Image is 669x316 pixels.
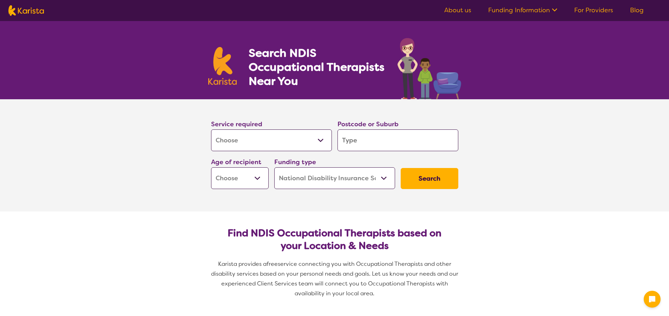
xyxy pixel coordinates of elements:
a: Blog [630,6,644,14]
label: Age of recipient [211,158,261,166]
img: Karista logo [208,47,237,85]
a: Funding Information [488,6,557,14]
button: Search [401,168,458,189]
label: Service required [211,120,262,128]
a: About us [444,6,471,14]
label: Funding type [274,158,316,166]
span: Karista provides a [218,260,267,268]
a: For Providers [574,6,613,14]
img: Karista logo [8,5,44,16]
span: free [267,260,278,268]
span: service connecting you with Occupational Therapists and other disability services based on your p... [211,260,460,297]
img: occupational-therapy [398,38,461,99]
h2: Find NDIS Occupational Therapists based on your Location & Needs [217,227,453,252]
input: Type [337,129,458,151]
label: Postcode or Suburb [337,120,399,128]
h1: Search NDIS Occupational Therapists Near You [249,46,385,88]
